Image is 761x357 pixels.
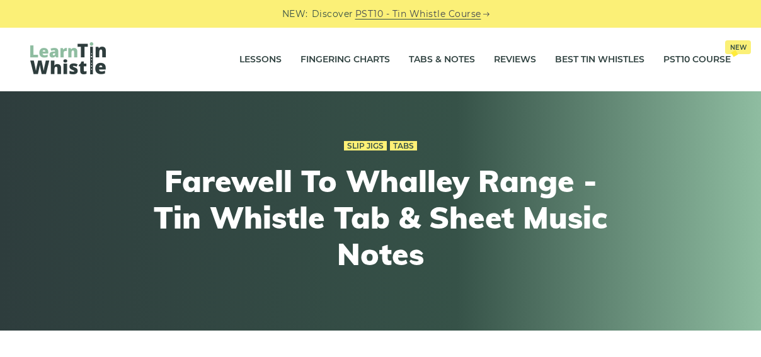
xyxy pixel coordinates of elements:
[494,44,536,76] a: Reviews
[149,163,612,272] h1: Farewell To Whalley Range - Tin Whistle Tab & Sheet Music Notes
[300,44,390,76] a: Fingering Charts
[555,44,644,76] a: Best Tin Whistles
[344,141,387,151] a: Slip Jigs
[239,44,282,76] a: Lessons
[30,42,106,74] img: LearnTinWhistle.com
[663,44,731,76] a: PST10 CourseNew
[725,40,751,54] span: New
[409,44,475,76] a: Tabs & Notes
[390,141,417,151] a: Tabs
